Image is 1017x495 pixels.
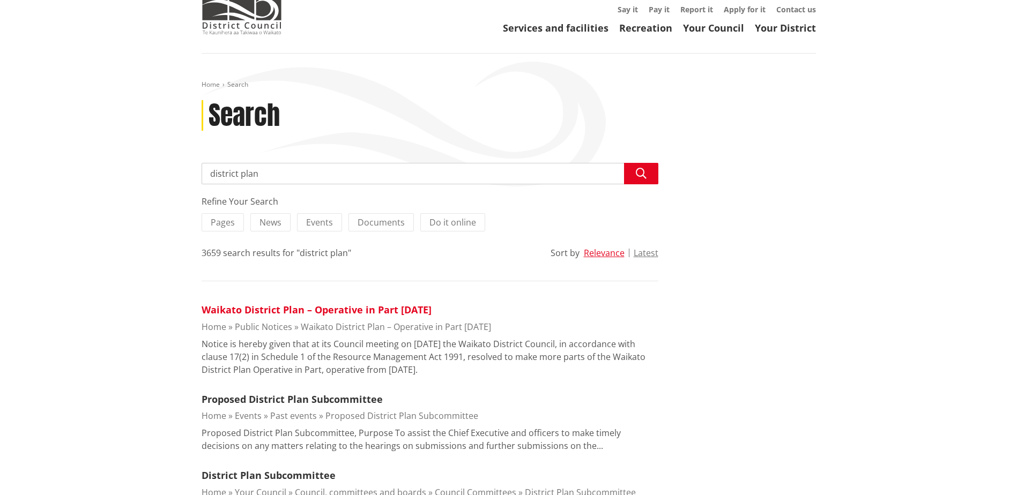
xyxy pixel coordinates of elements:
[618,4,638,14] a: Say it
[202,303,432,316] a: Waikato District Plan – Operative in Part [DATE]
[235,321,292,333] a: Public Notices
[755,21,816,34] a: Your District
[683,21,744,34] a: Your Council
[202,163,658,184] input: Search input
[503,21,608,34] a: Services and facilities
[202,410,226,422] a: Home
[202,426,658,452] p: Proposed District Plan Subcommittee, Purpose To assist the Chief Executive and officers to make t...
[429,216,476,228] span: Do it online
[325,410,478,422] a: Proposed District Plan Subcommittee
[227,80,248,89] span: Search
[202,80,220,89] a: Home
[270,410,317,422] a: Past events
[202,321,226,333] a: Home
[202,195,658,208] div: Refine Your Search
[301,321,491,333] a: Waikato District Plan – Operative in Part [DATE]
[306,216,333,228] span: Events
[202,80,816,89] nav: breadcrumb
[202,337,658,376] p: Notice is hereby given that at its Council meeting on [DATE] the Waikato District Council, in acc...
[584,248,625,258] button: Relevance
[202,469,336,482] a: District Plan Subcommittee
[634,248,658,258] button: Latest
[235,410,262,422] a: Events
[259,216,281,228] span: News
[358,216,405,228] span: Documents
[724,4,766,14] a: Apply for it
[649,4,670,14] a: Pay it
[202,246,351,259] div: 3659 search results for "district plan"
[680,4,713,14] a: Report it
[619,21,672,34] a: Recreation
[551,246,580,259] div: Sort by
[211,216,235,228] span: Pages
[968,450,1006,489] iframe: Messenger Launcher
[202,393,383,406] a: Proposed District Plan Subcommittee
[776,4,816,14] a: Contact us
[209,100,280,131] h1: Search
